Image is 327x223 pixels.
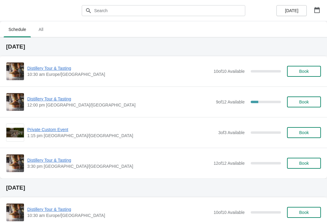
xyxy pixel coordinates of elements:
[287,66,321,77] button: Book
[6,44,321,50] h2: [DATE]
[299,100,309,104] span: Book
[213,69,245,74] span: 10 of 10 Available
[216,100,245,104] span: 9 of 12 Available
[6,204,24,221] img: Distillery Tour & Tasting | | 10:30 am Europe/London
[287,207,321,218] button: Book
[27,206,210,212] span: Distillery Tour & Tasting
[218,130,245,135] span: 3 of 3 Available
[299,69,309,74] span: Book
[213,161,245,166] span: 12 of 12 Available
[27,71,210,77] span: 10:30 am Europe/[GEOGRAPHIC_DATA]
[285,8,298,13] span: [DATE]
[27,212,210,218] span: 10:30 am Europe/[GEOGRAPHIC_DATA]
[287,158,321,169] button: Book
[299,161,309,166] span: Book
[6,185,321,191] h2: [DATE]
[287,127,321,138] button: Book
[27,65,210,71] span: Distillery Tour & Tasting
[6,63,24,80] img: Distillery Tour & Tasting | | 10:30 am Europe/London
[27,163,210,169] span: 3:30 pm [GEOGRAPHIC_DATA]/[GEOGRAPHIC_DATA]
[276,5,307,16] button: [DATE]
[287,96,321,107] button: Book
[27,157,210,163] span: Distillery Tour & Tasting
[27,133,215,139] span: 1:15 pm [GEOGRAPHIC_DATA]/[GEOGRAPHIC_DATA]
[33,24,48,35] span: All
[27,96,213,102] span: Distillery Tour & Tasting
[299,130,309,135] span: Book
[4,24,31,35] span: Schedule
[6,93,24,111] img: Distillery Tour & Tasting | | 12:00 pm Europe/London
[213,210,245,215] span: 10 of 10 Available
[6,154,24,172] img: Distillery Tour & Tasting | | 3:30 pm Europe/London
[27,102,213,108] span: 12:00 pm [GEOGRAPHIC_DATA]/[GEOGRAPHIC_DATA]
[299,210,309,215] span: Book
[94,5,245,16] input: Search
[6,128,24,138] img: Private Custom Event | | 1:15 pm Europe/London
[27,127,215,133] span: Private Custom Event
